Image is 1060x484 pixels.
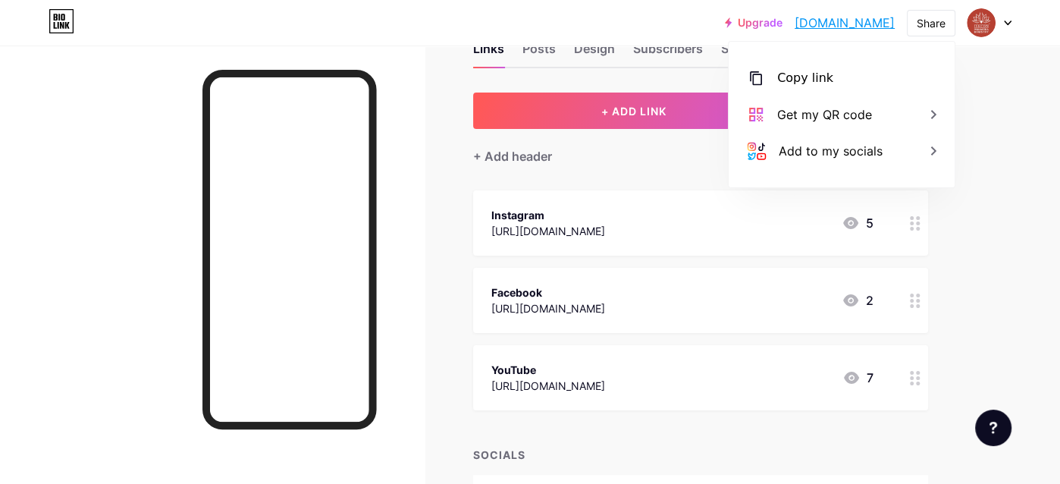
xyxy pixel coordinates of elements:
[473,39,504,67] div: Links
[842,214,873,232] div: 5
[795,14,895,32] a: [DOMAIN_NAME]
[522,39,556,67] div: Posts
[842,291,873,310] div: 2
[725,17,782,29] a: Upgrade
[721,39,751,67] div: Stats
[491,300,605,316] div: [URL][DOMAIN_NAME]
[491,362,605,378] div: YouTube
[491,207,605,223] div: Instagram
[633,39,703,67] div: Subscribers
[491,284,605,300] div: Facebook
[473,447,928,463] div: SOCIALS
[491,223,605,239] div: [URL][DOMAIN_NAME]
[473,147,552,165] div: + Add header
[473,93,795,129] button: + ADD LINK
[842,369,873,387] div: 7
[777,69,833,87] div: Copy link
[967,8,996,37] img: vikas prajapati
[601,105,666,118] span: + ADD LINK
[574,39,615,67] div: Design
[917,15,946,31] div: Share
[779,142,883,160] div: Add to my socials
[491,378,605,394] div: [URL][DOMAIN_NAME]
[777,105,872,124] div: Get my QR code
